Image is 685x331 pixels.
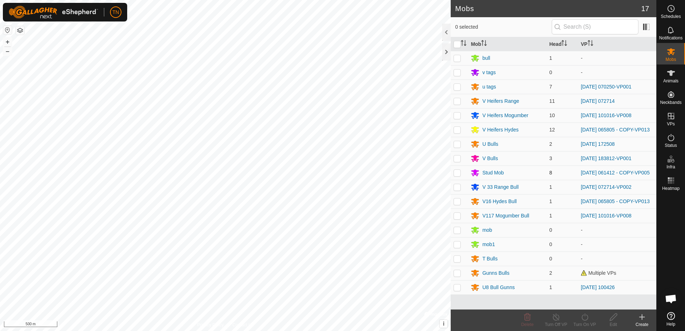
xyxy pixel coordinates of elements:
img: Gallagher Logo [9,6,98,19]
div: Turn On VP [570,321,599,328]
span: 0 [549,227,552,233]
td: - [578,65,656,80]
a: [DATE] 070250-VP001 [581,84,631,90]
td: - [578,223,656,237]
span: 1 [549,284,552,290]
button: – [3,47,12,56]
span: Delete [521,322,534,327]
span: Help [666,322,675,326]
span: 17 [641,3,649,14]
td: - [578,251,656,266]
a: [DATE] 065805 - COPY-VP013 [581,127,650,133]
span: 1 [549,198,552,204]
span: 8 [549,170,552,176]
span: VPs [667,122,675,126]
input: Search (S) [552,19,638,34]
a: [DATE] 065805 - COPY-VP013 [581,198,650,204]
p-sorticon: Activate to sort [588,41,593,47]
span: 0 [549,69,552,75]
a: [DATE] 183812-VP001 [581,155,631,161]
span: Neckbands [660,100,681,105]
div: V Heifers Hydes [482,126,518,134]
span: 1 [549,184,552,190]
div: V Heifers Mogumber [482,112,528,119]
th: Mob [468,37,546,51]
td: - [578,51,656,65]
div: u tags [482,83,496,91]
a: Help [657,309,685,329]
span: Infra [666,165,675,169]
span: 10 [549,112,555,118]
span: 12 [549,127,555,133]
div: Open chat [660,288,682,310]
span: Notifications [659,36,682,40]
span: 3 [549,155,552,161]
span: 7 [549,84,552,90]
span: 0 [549,241,552,247]
a: [DATE] 072714 [581,98,615,104]
span: Mobs [666,57,676,62]
button: i [440,320,447,328]
td: - [578,237,656,251]
div: V117 Mogumber Bull [482,212,529,220]
span: 0 selected [455,23,551,31]
div: Turn Off VP [542,321,570,328]
div: V Bulls [482,155,498,162]
span: Schedules [661,14,681,19]
span: 0 [549,256,552,262]
button: Map Layers [16,26,24,35]
span: Multiple VPs [581,270,616,276]
div: bull [482,54,490,62]
div: Edit [599,321,628,328]
div: mob [482,226,492,234]
span: Status [665,143,677,148]
th: VP [578,37,656,51]
a: Privacy Policy [197,322,224,328]
span: TN [112,9,119,16]
div: v tags [482,69,495,76]
h2: Mobs [455,4,641,13]
a: [DATE] 100426 [581,284,615,290]
p-sorticon: Activate to sort [461,41,466,47]
div: U Bulls [482,140,498,148]
button: Reset Map [3,26,12,34]
p-sorticon: Activate to sort [481,41,487,47]
div: Gunns Bulls [482,269,509,277]
a: [DATE] 101016-VP008 [581,213,631,219]
div: V 33 Range Bull [482,183,518,191]
span: Heatmap [662,186,680,191]
div: T Bulls [482,255,498,263]
a: [DATE] 172508 [581,141,615,147]
a: [DATE] 061412 - COPY-VP005 [581,170,650,176]
button: + [3,38,12,46]
span: 2 [549,270,552,276]
div: V Heifers Range [482,97,519,105]
span: 1 [549,55,552,61]
span: Animals [663,79,679,83]
span: 2 [549,141,552,147]
div: mob1 [482,241,495,248]
a: [DATE] 101016-VP008 [581,112,631,118]
div: Stud Mob [482,169,504,177]
a: [DATE] 072714-VP002 [581,184,631,190]
p-sorticon: Activate to sort [561,41,567,47]
a: Contact Us [233,322,254,328]
span: i [443,321,444,327]
div: Create [628,321,656,328]
div: V16 Hydes Bull [482,198,517,205]
span: 1 [549,213,552,219]
div: U8 Bull Gunns [482,284,514,291]
span: 11 [549,98,555,104]
th: Head [546,37,578,51]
